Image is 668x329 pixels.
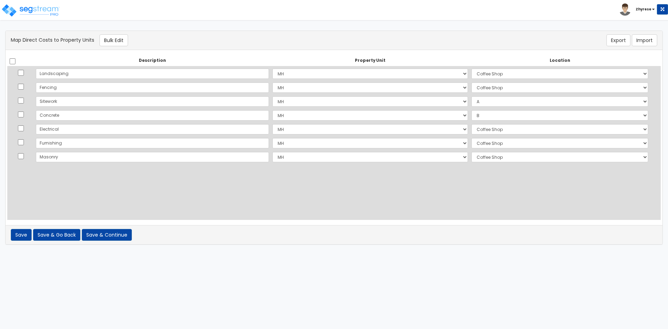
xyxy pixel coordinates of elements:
img: logo_pro_r.png [1,3,60,17]
button: Save [11,229,32,241]
button: Export [606,34,630,46]
button: Import [632,34,657,46]
th: Location [470,55,650,66]
button: Save & Continue [82,229,132,241]
th: Property Unit [271,55,470,66]
button: Save & Go Back [33,229,80,241]
div: Map Direct Costs to Property Units [6,34,444,46]
img: avatar.png [619,3,631,16]
th: Description [34,55,271,66]
b: Zhyrese [636,7,651,12]
button: Bulk Edit [100,34,128,46]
